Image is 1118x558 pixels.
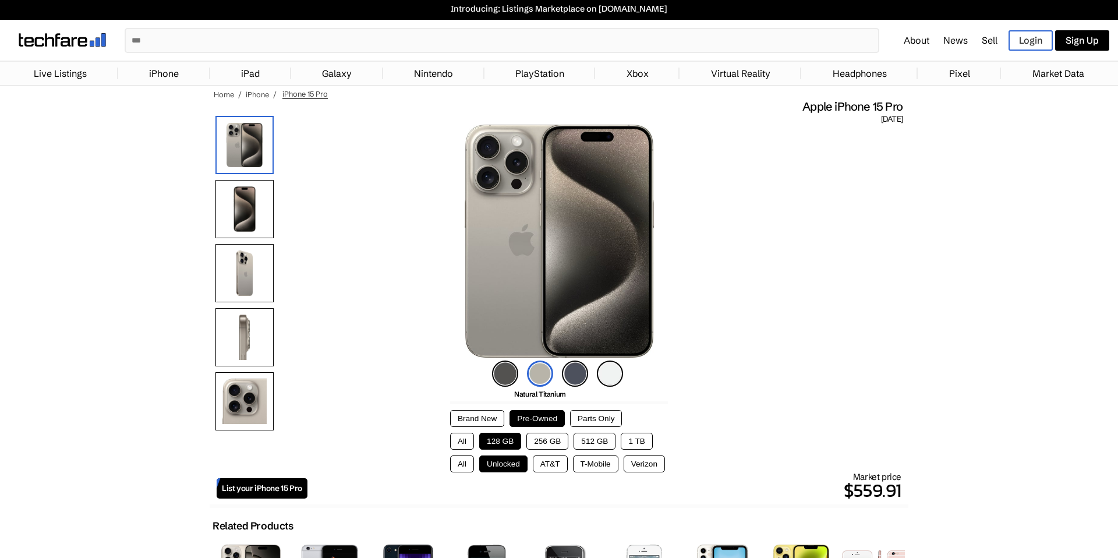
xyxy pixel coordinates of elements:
a: Galaxy [316,62,358,85]
img: Camera [215,372,274,430]
a: Home [214,90,234,99]
a: About [904,34,929,46]
img: natural-titanium-icon [527,361,553,387]
a: Pixel [943,62,976,85]
span: List your iPhone 15 Pro [222,483,302,493]
a: News [943,34,968,46]
img: Front [215,180,274,238]
button: 128 GB [479,433,521,450]
a: Sign Up [1055,30,1109,51]
span: / [238,90,242,99]
img: iPhone 15 Pro [215,116,274,174]
a: List your iPhone 15 Pro [217,478,307,499]
button: AT&T [533,455,568,472]
a: Login [1009,30,1053,51]
a: PlayStation [510,62,570,85]
button: T-Mobile [573,455,618,472]
button: Verizon [624,455,665,472]
button: 512 GB [574,433,615,450]
img: black-titanium-icon [492,361,518,387]
a: Introducing: Listings Marketplace on [DOMAIN_NAME] [6,3,1112,14]
button: Pre-Owned [510,410,565,427]
a: Live Listings [28,62,93,85]
p: $559.91 [307,476,901,504]
a: Sell [982,34,997,46]
div: Market price [307,471,901,504]
span: Apple iPhone 15 Pro [802,99,903,114]
img: techfare logo [19,33,106,47]
button: Brand New [450,410,504,427]
button: Unlocked [479,455,528,472]
span: iPhone 15 Pro [282,89,328,99]
span: Natural Titanium [514,390,566,398]
a: Xbox [621,62,654,85]
a: Headphones [827,62,893,85]
span: [DATE] [881,114,903,125]
a: Nintendo [408,62,459,85]
a: iPhone [246,90,269,99]
img: Rear [215,244,274,302]
button: All [450,455,474,472]
a: Market Data [1027,62,1090,85]
img: Side [215,308,274,366]
button: 1 TB [621,433,652,450]
span: / [273,90,277,99]
img: white-titanium-icon [597,361,623,387]
a: Virtual Reality [705,62,776,85]
img: iPhone 15 Pro [465,125,654,358]
button: All [450,433,474,450]
a: iPad [235,62,266,85]
button: 256 GB [526,433,568,450]
button: Parts Only [570,410,622,427]
img: blue-titanium-icon [562,361,588,387]
h2: Related Products [213,520,293,532]
a: iPhone [143,62,185,85]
